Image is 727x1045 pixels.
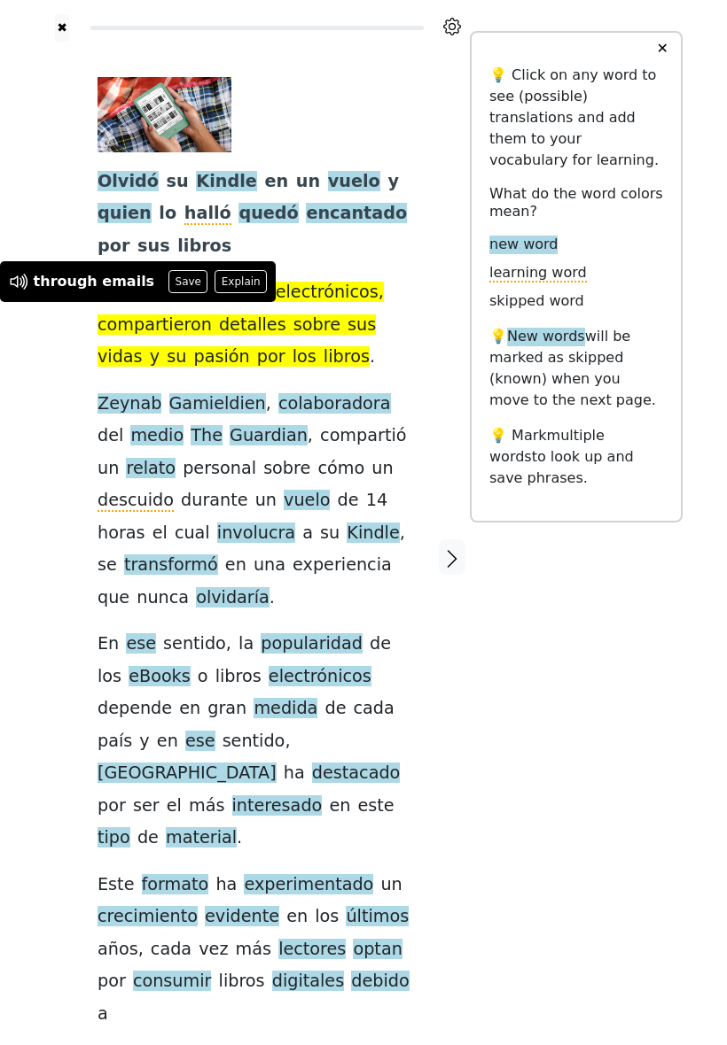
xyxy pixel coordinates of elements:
[193,346,249,368] span: pasión
[237,827,242,849] span: .
[293,314,340,337] span: sobre
[371,458,393,480] span: un
[284,490,330,512] span: vuelo
[353,939,402,961] span: optan
[219,971,265,993] span: libros
[98,1003,108,1026] span: a
[124,554,218,577] span: transformó
[151,939,192,961] span: cada
[489,264,587,283] span: learning word
[293,554,392,577] span: experiencia
[167,795,182,817] span: el
[489,236,558,254] span: new word
[296,171,320,193] span: un
[98,314,212,337] span: compartieron
[168,270,207,293] button: Save
[285,731,290,753] span: ,
[266,393,271,415] span: ,
[351,971,409,993] span: debido
[489,185,663,219] h6: What do the word colors mean?
[261,633,363,655] span: popularidad
[34,271,155,292] div: through emails
[98,522,145,545] span: horas
[315,906,339,928] span: los
[400,522,405,545] span: ,
[217,522,295,545] span: involucra
[98,171,159,193] span: Olvidó
[489,326,663,411] p: 💡 will be marked as skipped (known) when you move to the next page.
[184,203,231,225] span: halló
[284,762,305,785] span: ha
[98,77,231,152] img: nuevo-kindle-amazon-matcha-2024.jpg
[324,346,370,368] span: libros
[264,171,288,193] span: en
[348,314,376,337] span: sus
[223,731,285,753] span: sentido
[263,458,310,480] span: sobre
[489,65,663,171] p: 💡 Click on any word to see (possible) translations and add them to your vocabulary for learning.
[55,14,70,42] button: ✖
[139,731,149,753] span: y
[98,633,119,655] span: En
[489,427,605,465] span: multiple words
[270,587,275,609] span: .
[489,292,584,311] span: skipped word
[133,971,212,993] span: consumir
[366,490,387,512] span: 14
[98,731,132,753] span: país
[312,762,401,785] span: destacado
[232,795,323,817] span: interesado
[163,633,226,655] span: sentido
[137,827,159,849] span: de
[98,666,121,688] span: los
[98,762,277,785] span: [GEOGRAPHIC_DATA]
[645,33,678,65] button: ✕
[278,939,346,961] span: lectores
[98,346,143,368] span: vidas
[226,633,231,655] span: ,
[215,874,237,896] span: ha
[205,906,279,928] span: evidente
[177,236,231,258] span: libros
[328,171,380,193] span: vuelo
[308,425,313,447] span: ,
[152,522,168,545] span: el
[238,203,298,225] span: quedó
[133,795,160,817] span: ser
[357,795,394,817] span: este
[98,874,134,896] span: Este
[225,554,246,577] span: en
[489,425,663,489] p: 💡 Mark to look up and save phrases.
[329,795,350,817] span: en
[169,393,266,415] span: Gamieldien
[238,633,254,655] span: la
[167,171,189,193] span: su
[98,236,129,258] span: por
[183,458,256,480] span: personal
[236,939,271,961] span: más
[138,939,144,961] span: ,
[219,314,286,337] span: detalles
[199,939,228,961] span: vez
[198,666,208,688] span: o
[98,554,117,577] span: se
[191,425,223,447] span: The
[244,874,373,896] span: experimentado
[166,827,237,849] span: material
[167,346,186,368] span: su
[189,795,224,817] span: más
[370,633,391,655] span: de
[215,666,262,688] span: libros
[98,393,161,415] span: Zeynab
[179,698,200,720] span: en
[98,425,123,447] span: del
[159,203,176,225] span: lo
[276,282,379,304] span: electrónicos
[272,971,344,993] span: digitales
[98,939,138,961] span: años
[98,587,129,609] span: que
[98,490,174,512] span: descuido
[379,282,384,304] span: ,
[137,587,189,609] span: nunca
